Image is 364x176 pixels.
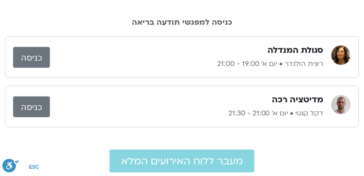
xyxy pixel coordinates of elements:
p: רונית הולנדר • יום א׳ 19:00 - 21:00 [50,58,324,70]
h2: כניסה למפגשי תודעה בריאה [5,18,359,27]
img: דקל קנטי [332,95,351,114]
h3: מדיטציה רכה [272,94,324,106]
img: רונית הולנדר [332,46,351,65]
a: מעבר ללוח האירועים המלא [110,150,254,173]
h3: סגולת המנדלה [268,45,324,56]
p: דקל קנטי • יום א׳ 21:00 - 21:30 [50,108,324,119]
a: כניסה [13,47,50,68]
span: מעבר ללוח האירועים המלא [121,156,243,167]
a: כניסה [13,96,50,117]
